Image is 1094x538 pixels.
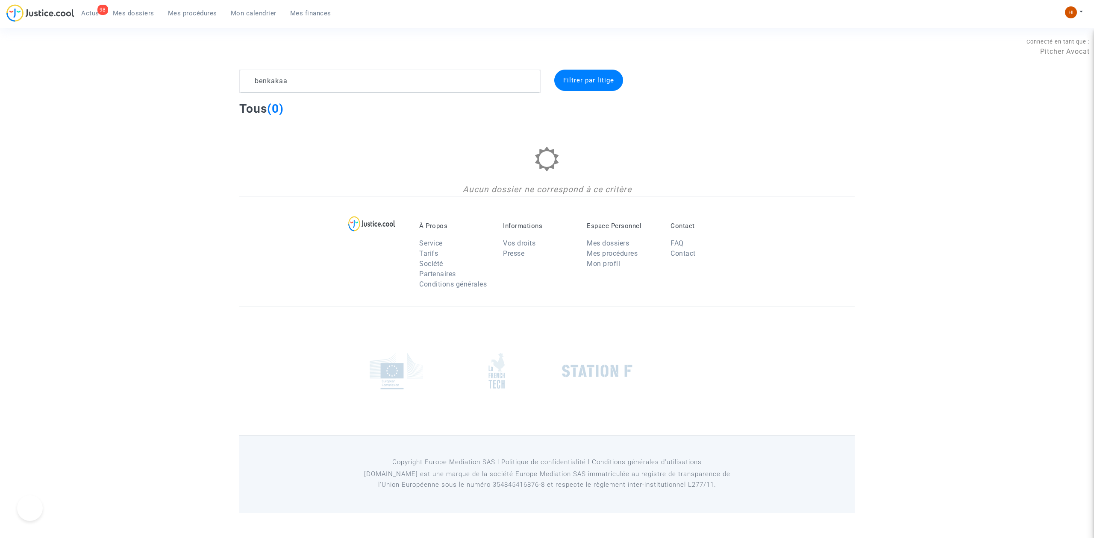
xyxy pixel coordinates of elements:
[562,365,632,377] img: stationf.png
[1026,38,1090,45] span: Connecté en tant que :
[419,280,487,288] a: Conditions générales
[488,353,505,389] img: french_tech.png
[503,222,574,230] p: Informations
[353,469,742,490] p: [DOMAIN_NAME] est une marque de la société Europe Mediation SAS immatriculée au registre de tr...
[587,249,638,257] a: Mes procédures
[113,9,154,17] span: Mes dossiers
[168,9,217,17] span: Mes procédures
[563,76,614,84] span: Filtrer par litige
[419,270,456,278] a: Partenaires
[348,216,396,231] img: logo-lg.svg
[503,249,524,257] a: Presse
[587,239,629,247] a: Mes dossiers
[419,239,443,247] a: Service
[106,7,161,20] a: Mes dossiers
[419,249,438,257] a: Tarifs
[239,184,855,196] div: Aucun dossier ne correspond à ce critère
[17,495,43,521] iframe: Help Scout Beacon - Open
[671,249,696,257] a: Contact
[370,352,423,389] img: europe_commision.png
[283,7,338,20] a: Mes finances
[97,5,108,15] div: 98
[6,4,74,22] img: jc-logo.svg
[353,457,742,468] p: Copyright Europe Mediation SAS l Politique de confidentialité l Conditions générales d’utilisa...
[161,7,224,20] a: Mes procédures
[224,7,283,20] a: Mon calendrier
[239,102,267,116] span: Tous
[587,222,658,230] p: Espace Personnel
[1065,6,1077,18] img: fc99b196863ffcca57bb8fe2645aafd9
[74,7,106,20] a: 98Actus
[419,260,443,268] a: Société
[671,239,684,247] a: FAQ
[267,102,284,116] span: (0)
[503,239,535,247] a: Vos droits
[231,9,276,17] span: Mon calendrier
[81,9,99,17] span: Actus
[290,9,331,17] span: Mes finances
[419,222,490,230] p: À Propos
[587,260,620,268] a: Mon profil
[671,222,741,230] p: Contact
